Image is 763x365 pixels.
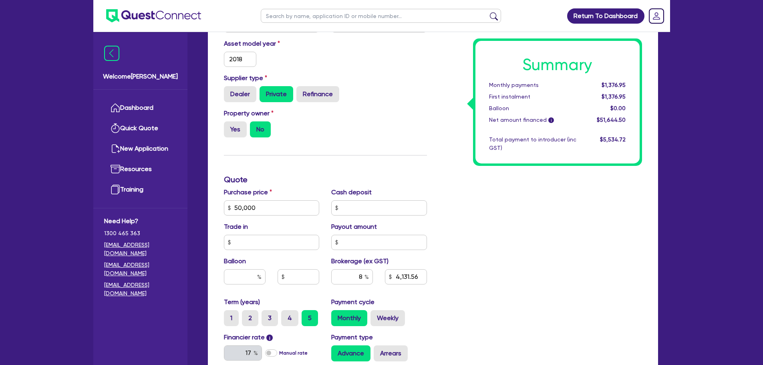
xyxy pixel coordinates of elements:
[266,335,273,341] span: i
[483,116,582,124] div: Net amount financed
[331,188,372,197] label: Cash deposit
[224,175,427,184] h3: Quote
[111,164,120,174] img: resources
[111,123,120,133] img: quick-quote
[597,117,626,123] span: $51,644.50
[331,256,389,266] label: Brokerage (ex GST)
[331,333,373,342] label: Payment type
[646,6,667,26] a: Dropdown toggle
[602,93,626,100] span: $1,376.95
[224,310,239,326] label: 1
[261,9,501,23] input: Search by name, application ID or mobile number...
[106,9,201,22] img: quest-connect-logo-blue
[250,121,271,137] label: No
[224,73,267,83] label: Supplier type
[224,109,274,118] label: Property owner
[224,188,272,197] label: Purchase price
[104,216,177,226] span: Need Help?
[262,310,278,326] label: 3
[104,179,177,200] a: Training
[224,297,260,307] label: Term (years)
[260,86,293,102] label: Private
[548,118,554,123] span: i
[104,229,177,238] span: 1300 465 363
[103,72,178,81] span: Welcome [PERSON_NAME]
[483,135,582,152] div: Total payment to introducer (inc GST)
[279,349,308,357] label: Manual rate
[104,281,177,298] a: [EMAIL_ADDRESS][DOMAIN_NAME]
[483,93,582,101] div: First instalment
[374,345,408,361] label: Arrears
[483,81,582,89] div: Monthly payments
[104,261,177,278] a: [EMAIL_ADDRESS][DOMAIN_NAME]
[104,241,177,258] a: [EMAIL_ADDRESS][DOMAIN_NAME]
[281,310,298,326] label: 4
[104,139,177,159] a: New Application
[218,39,326,48] label: Asset model year
[331,297,374,307] label: Payment cycle
[331,310,367,326] label: Monthly
[111,185,120,194] img: training
[567,8,644,24] a: Return To Dashboard
[600,136,626,143] span: $5,534.72
[302,310,318,326] label: 5
[111,144,120,153] img: new-application
[602,82,626,88] span: $1,376.95
[242,310,258,326] label: 2
[104,46,119,61] img: icon-menu-close
[331,345,370,361] label: Advance
[610,105,626,111] span: $0.00
[331,222,377,232] label: Payout amount
[104,159,177,179] a: Resources
[224,86,256,102] label: Dealer
[104,98,177,118] a: Dashboard
[296,86,339,102] label: Refinance
[224,333,273,342] label: Financier rate
[104,118,177,139] a: Quick Quote
[224,222,248,232] label: Trade in
[489,55,626,75] h1: Summary
[483,104,582,113] div: Balloon
[224,121,247,137] label: Yes
[370,310,405,326] label: Weekly
[224,256,246,266] label: Balloon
